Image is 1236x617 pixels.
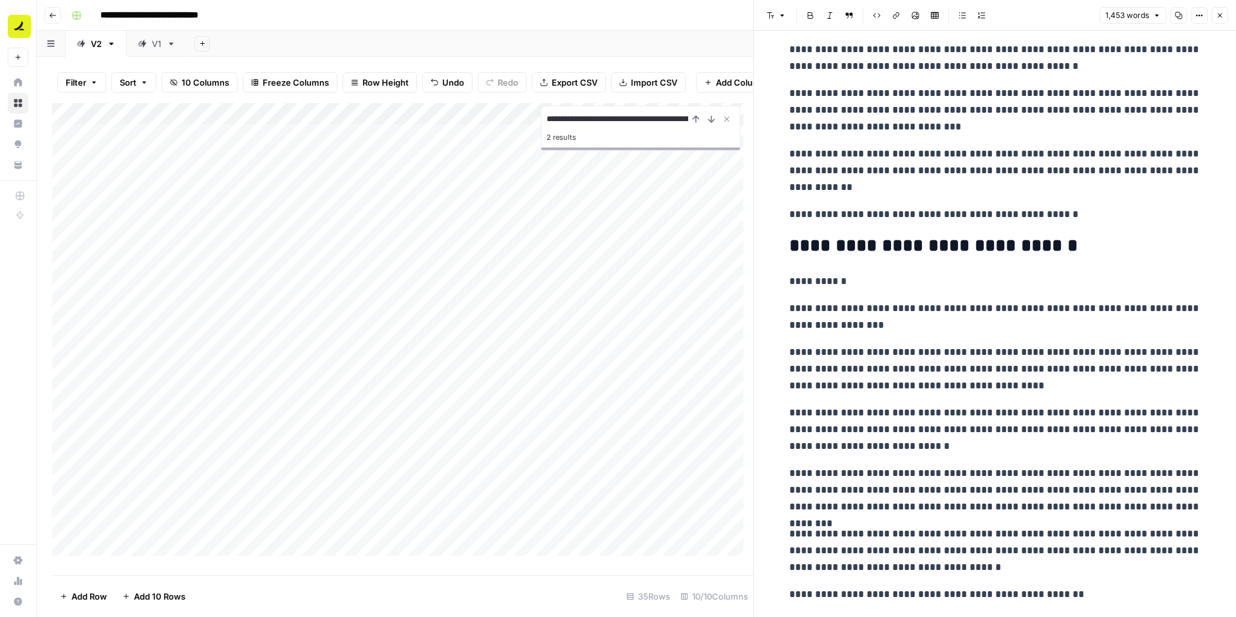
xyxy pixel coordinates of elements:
[8,93,28,113] a: Browse
[127,31,187,57] a: V1
[422,72,473,93] button: Undo
[8,72,28,93] a: Home
[8,155,28,175] a: Your Data
[631,76,677,89] span: Import CSV
[8,15,31,38] img: Ramp Logo
[8,113,28,134] a: Insights
[688,111,704,127] button: Previous Result
[532,72,606,93] button: Export CSV
[8,591,28,612] button: Help + Support
[57,72,106,93] button: Filter
[552,76,597,89] span: Export CSV
[8,10,28,43] button: Workspace: Ramp
[243,72,337,93] button: Freeze Columns
[8,550,28,571] a: Settings
[478,72,527,93] button: Redo
[704,111,719,127] button: Next Result
[547,129,735,145] div: 2 results
[66,76,86,89] span: Filter
[71,590,107,603] span: Add Row
[115,586,193,607] button: Add 10 Rows
[8,571,28,591] a: Usage
[716,76,765,89] span: Add Column
[342,72,417,93] button: Row Height
[8,134,28,155] a: Opportunities
[111,72,156,93] button: Sort
[91,37,102,50] div: V2
[362,76,409,89] span: Row Height
[162,72,238,93] button: 10 Columns
[719,111,735,127] button: Close Search
[696,72,774,93] button: Add Column
[134,590,185,603] span: Add 10 Rows
[120,76,136,89] span: Sort
[621,586,675,607] div: 35 Rows
[611,72,686,93] button: Import CSV
[1100,7,1166,24] button: 1,453 words
[263,76,329,89] span: Freeze Columns
[182,76,229,89] span: 10 Columns
[66,31,127,57] a: V2
[152,37,162,50] div: V1
[52,586,115,607] button: Add Row
[498,76,518,89] span: Redo
[675,586,753,607] div: 10/10 Columns
[442,76,464,89] span: Undo
[1105,10,1149,21] span: 1,453 words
